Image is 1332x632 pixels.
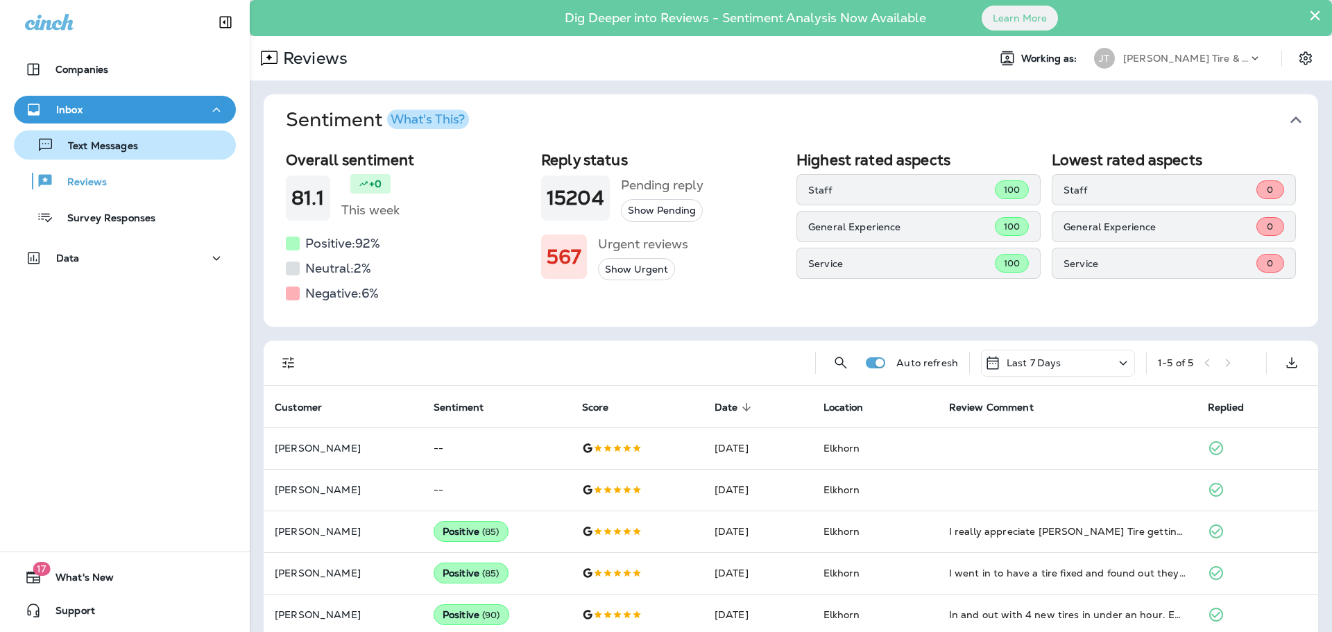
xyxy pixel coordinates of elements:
[827,349,855,377] button: Search Reviews
[275,443,411,454] p: [PERSON_NAME]
[14,563,236,591] button: 17What's New
[524,16,966,20] p: Dig Deeper into Reviews - Sentiment Analysis Now Available
[808,258,995,269] p: Service
[391,113,465,126] div: What's This?
[1267,184,1273,196] span: 0
[1278,349,1306,377] button: Export as CSV
[33,562,50,576] span: 17
[275,349,302,377] button: Filters
[703,469,812,511] td: [DATE]
[1064,185,1256,196] p: Staff
[598,258,675,281] button: Show Urgent
[598,233,688,255] h5: Urgent reviews
[1308,4,1322,26] button: Close
[286,108,469,132] h1: Sentiment
[547,246,581,268] h1: 567
[896,357,958,368] p: Auto refresh
[54,140,138,153] p: Text Messages
[1208,401,1262,413] span: Replied
[14,597,236,624] button: Support
[1158,357,1193,368] div: 1 - 5 of 5
[1064,258,1256,269] p: Service
[621,174,703,196] h5: Pending reply
[1293,46,1318,71] button: Settings
[703,552,812,594] td: [DATE]
[14,166,236,196] button: Reviews
[482,567,499,579] span: ( 85 )
[56,104,83,115] p: Inbox
[823,484,860,496] span: Elkhorn
[949,402,1034,413] span: Review Comment
[206,8,245,36] button: Collapse Sidebar
[621,199,703,222] button: Show Pending
[305,257,371,280] h5: Neutral: 2 %
[823,442,860,454] span: Elkhorn
[1021,53,1080,65] span: Working as:
[1004,257,1020,269] span: 100
[949,401,1052,413] span: Review Comment
[1123,53,1248,64] p: [PERSON_NAME] Tire & Auto
[291,187,325,210] h1: 81.1
[482,526,499,538] span: ( 85 )
[1052,151,1296,169] h2: Lowest rated aspects
[369,177,382,191] p: +0
[387,110,469,129] button: What's This?
[1064,221,1256,232] p: General Experience
[434,521,509,542] div: Positive
[275,609,411,620] p: [PERSON_NAME]
[275,526,411,537] p: [PERSON_NAME]
[808,221,995,232] p: General Experience
[582,401,627,413] span: Score
[14,55,236,83] button: Companies
[55,64,108,75] p: Companies
[1004,184,1020,196] span: 100
[547,187,604,210] h1: 15204
[434,604,509,625] div: Positive
[582,402,609,413] span: Score
[275,567,411,579] p: [PERSON_NAME]
[823,567,860,579] span: Elkhorn
[823,401,882,413] span: Location
[541,151,785,169] h2: Reply status
[796,151,1041,169] h2: Highest rated aspects
[949,566,1186,580] div: I went in to have a tire fixed and found out they could put in a new bulb for my headlight too. T...
[823,525,860,538] span: Elkhorn
[422,427,571,469] td: --
[434,402,484,413] span: Sentiment
[1267,221,1273,232] span: 0
[482,609,500,621] span: ( 90 )
[434,401,502,413] span: Sentiment
[277,48,348,69] p: Reviews
[53,176,107,189] p: Reviews
[264,146,1318,327] div: SentimentWhat's This?
[341,199,400,221] h5: This week
[42,572,114,588] span: What's New
[14,130,236,160] button: Text Messages
[823,402,864,413] span: Location
[1208,402,1244,413] span: Replied
[982,6,1058,31] button: Learn More
[275,401,340,413] span: Customer
[305,232,380,255] h5: Positive: 92 %
[823,608,860,621] span: Elkhorn
[703,511,812,552] td: [DATE]
[305,282,379,305] h5: Negative: 6 %
[53,212,155,225] p: Survey Responses
[422,469,571,511] td: --
[286,151,530,169] h2: Overall sentiment
[1004,221,1020,232] span: 100
[1007,357,1061,368] p: Last 7 Days
[949,608,1186,622] div: In and out with 4 new tires in under an hour. Exact price shown on website. No upsale BS. A+
[715,402,738,413] span: Date
[703,427,812,469] td: [DATE]
[275,94,1329,146] button: SentimentWhat's This?
[14,96,236,123] button: Inbox
[808,185,995,196] p: Staff
[1094,48,1115,69] div: JT
[949,524,1186,538] div: I really appreciate Jensen Tire getting my son‘s truck in so quickly and completing his tire repa...
[1267,257,1273,269] span: 0
[715,401,756,413] span: Date
[42,605,95,622] span: Support
[56,253,80,264] p: Data
[14,203,236,232] button: Survey Responses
